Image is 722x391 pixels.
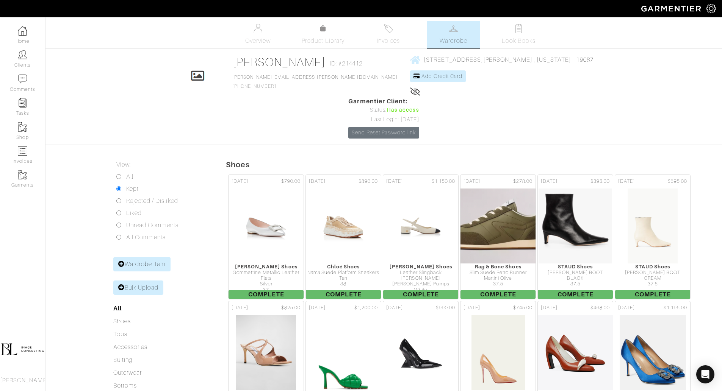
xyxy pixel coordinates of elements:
span: Overview [245,36,271,45]
span: $825.00 [281,304,301,312]
a: [DATE] $890.00 Chloé Shoes Nama Suede Platform Sneakers Tan 38 Complete [305,174,382,300]
img: garments-icon-b7da505a4dc4fd61783c78ac3ca0ef83fa9d6f193b1c9dc38574b1d14d53ca28.png [18,122,27,132]
img: garmentier-logo-header-white-b43fb05a5012e4ada735d5af1a66efaba907eab6374d6393d1fbf88cb4ef424d.png [637,2,706,15]
span: $1,150.00 [432,178,455,185]
span: [DATE] [464,304,480,312]
img: K5M824SoLdzwN2wSB4gsvbXV [538,188,612,264]
span: [DATE] [232,178,248,185]
div: STAUD Shoes [615,264,690,269]
div: [PERSON_NAME] BOOT [615,270,690,276]
div: 37.5 [538,281,613,287]
img: cxVvx9Y7e8EWZ1MUVNvWPAHu [537,315,613,390]
div: White [383,287,458,293]
label: Kept [126,184,139,193]
span: Complete [615,290,690,299]
span: Look Books [502,36,536,45]
img: WoAtFnY3u5uBpyGyzpujr3ok [627,188,678,264]
div: [PERSON_NAME] Shoes [229,264,304,269]
img: Uw2QCTDxg51ZZ16FyshxuMhP [397,188,445,264]
img: orders-27d20c2124de7fd6de4e0e44c1d41de31381a507db9b33961299e4e07d508b8c.svg [384,24,393,33]
span: $890.00 [359,178,378,185]
div: Leather Slingback [PERSON_NAME] [PERSON_NAME] Pumps [383,270,458,287]
img: basicinfo-40fd8af6dae0f16599ec9e87c0ef1c0a1fdea2edbe929e3d69a839185d80c458.svg [253,24,263,33]
span: [DATE] [464,178,480,185]
label: View: [116,160,131,169]
span: Complete [306,290,381,299]
div: [PERSON_NAME] BOOT [538,270,613,276]
div: Open Intercom Messenger [696,365,714,383]
span: $745.00 [513,304,532,312]
a: Send Reset Password link [348,127,419,139]
span: Invoices [377,36,400,45]
img: Pmf6ikwZJ6iJ6QPE61CRoecR [318,315,369,390]
span: Product Library [302,36,345,45]
span: Complete [538,290,613,299]
img: gear-icon-white-bd11855cb880d31180b6d7d6211b90ccbf57a29d726f0c71d8c61bd08dd39cc2.png [706,4,716,13]
div: 37 [229,287,304,293]
div: Rag & Bone Shoes [460,264,536,269]
span: Complete [383,290,458,299]
img: 3CUmq7pRJfEuTrimjSGJBHRq [471,315,525,390]
img: clients-icon-6bae9207a08558b7cb47a8932f037763ab4055f8c8b6bfacd5dc20c3e0201464.png [18,50,27,59]
h5: Shoes [226,160,722,169]
img: dashboard-icon-dbcd8f5a0b271acd01030246c82b418ddd0df26cd7fceb0bd07c9910d44c42f6.png [18,26,27,36]
div: Status: [348,106,419,114]
img: orders-icon-0abe47150d42831381b5fb84f609e132dff9fe21cb692f30cb5eec754e2cba89.png [18,146,27,156]
a: Look Books [492,21,545,48]
a: Invoices [362,21,415,48]
img: comment-icon-a0a6a9ef722e966f86d9cbdc48e553b5cf19dbc54f86b18d962a5391bc8f6eb6.png [18,74,27,84]
span: Has access [387,106,419,114]
span: [STREET_ADDRESS][PERSON_NAME] , [US_STATE] - 19087 [424,56,594,63]
div: Gommettine Metallic Leather Flats [229,270,304,282]
span: Add Credit Card [421,73,462,79]
a: [STREET_ADDRESS][PERSON_NAME] , [US_STATE] - 19087 [410,55,594,64]
label: Rejected / Disliked [126,196,178,206]
div: Silver [229,281,304,287]
span: [DATE] [232,304,248,312]
span: Complete [229,290,304,299]
span: [DATE] [618,178,635,185]
img: GzmgvLmLWnp1Z1UA1sMaXDFw [236,315,296,390]
span: $1,200.00 [354,304,378,312]
img: wardrobe-487a4870c1b7c33e795ec22d11cfc2ed9d08956e64fb3008fe2437562e282088.svg [449,24,458,33]
span: [DATE] [386,178,403,185]
img: WyW4gakLywepZQRU179FDs3H [395,315,446,390]
div: Last Login: [DATE] [348,115,419,124]
div: [PERSON_NAME] Shoes [383,264,458,269]
a: Wardrobe [427,21,480,48]
span: $790.00 [281,178,301,185]
span: $395.00 [668,178,687,185]
div: STAUD Shoes [538,264,613,269]
div: 37.5 [615,281,690,287]
a: Tops [113,331,127,338]
a: Accessories [113,344,148,350]
img: reminder-icon-8004d30b9f0a5d33ae49ab947aed9ed385cf756f9e5892f1edd6e32f2345188e.png [18,98,27,107]
a: Suiting [113,357,133,363]
label: All [126,172,133,181]
img: g8jNCHR2up8VfYHswXdZsogm [242,188,290,264]
div: Slim Suede Retro Runner [460,270,536,276]
div: 38 [306,281,381,287]
span: Garmentier Client: [348,97,419,106]
div: Martini Olive [460,276,536,281]
span: [DATE] [309,178,326,185]
a: Bulk Upload [113,280,164,295]
img: yttoRDdW1aRWfQCvnq1JJ5AW [619,315,686,390]
span: $395.00 [590,178,610,185]
span: [DATE] [386,304,403,312]
div: BLACK [538,276,613,281]
a: [DATE] $395.00 STAUD Shoes [PERSON_NAME] BOOT BLACK 37.5 Complete [537,174,614,300]
div: Nama Suede Platform Sneakers [306,270,381,276]
img: 65uUx3i5Gqt2Wa1deXzL6MH5 [430,188,566,264]
a: Product Library [297,24,350,45]
span: $278.00 [513,178,532,185]
a: [DATE] $790.00 [PERSON_NAME] Shoes Gommettine Metallic Leather Flats Silver 37 Complete [227,174,305,300]
span: [DATE] [309,304,326,312]
span: [DATE] [618,304,635,312]
span: $990.00 [436,304,455,312]
span: $468.00 [590,304,610,312]
label: Unread Comments [126,221,179,230]
label: Liked [126,209,142,218]
div: Tan [306,276,381,281]
span: ID: #214412 [330,59,363,68]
